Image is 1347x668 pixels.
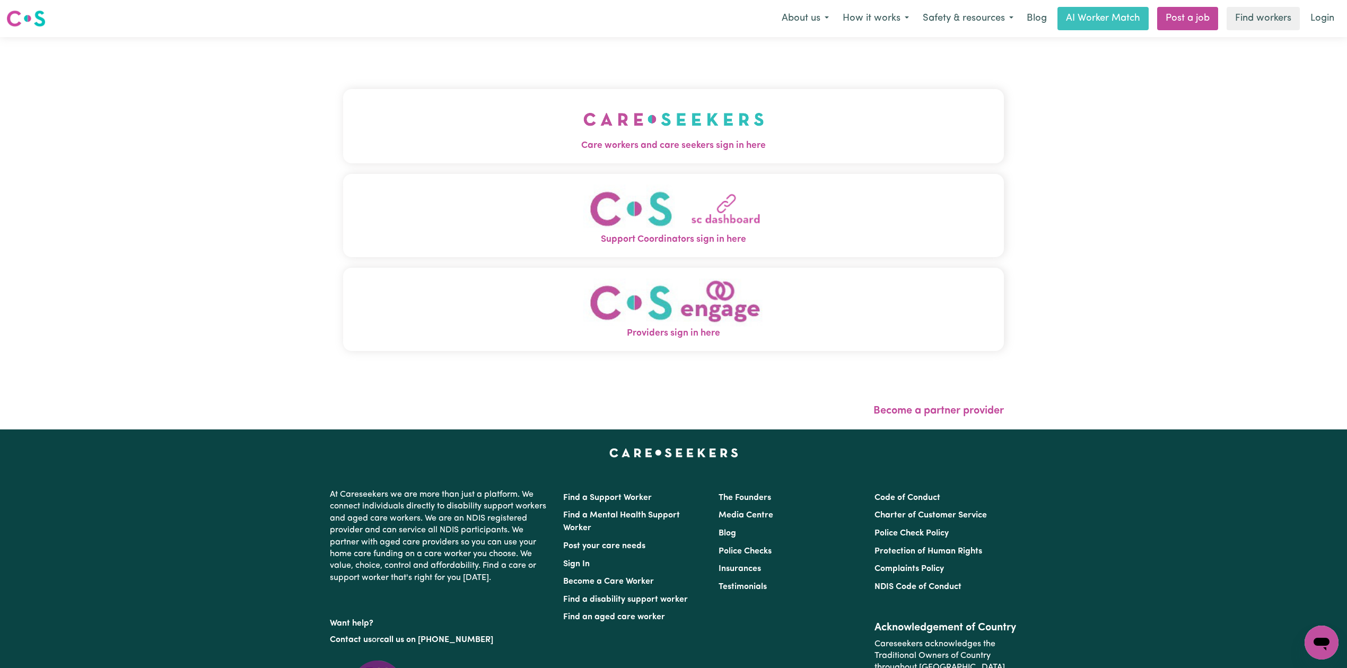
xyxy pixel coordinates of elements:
a: Charter of Customer Service [874,511,987,520]
a: Complaints Policy [874,565,944,573]
a: Become a Care Worker [563,577,654,586]
a: Police Check Policy [874,529,949,538]
a: Become a partner provider [873,406,1004,416]
a: Careseekers home page [609,449,738,457]
p: Want help? [330,613,550,629]
p: or [330,630,550,650]
a: Blog [719,529,736,538]
a: Testimonials [719,583,767,591]
a: Find workers [1227,7,1300,30]
iframe: Button to launch messaging window [1305,626,1339,660]
span: Providers sign in here [343,327,1004,340]
a: Insurances [719,565,761,573]
a: Blog [1020,7,1053,30]
a: AI Worker Match [1057,7,1149,30]
button: Support Coordinators sign in here [343,174,1004,257]
button: How it works [836,7,916,30]
a: Find an aged care worker [563,613,665,621]
a: Find a Mental Health Support Worker [563,511,680,532]
a: Media Centre [719,511,773,520]
a: Post your care needs [563,542,645,550]
a: Police Checks [719,547,772,556]
a: Find a Support Worker [563,494,652,502]
a: call us on [PHONE_NUMBER] [380,636,493,644]
a: NDIS Code of Conduct [874,583,961,591]
button: Providers sign in here [343,268,1004,351]
a: Protection of Human Rights [874,547,982,556]
img: Careseekers logo [6,9,46,28]
button: About us [775,7,836,30]
a: Post a job [1157,7,1218,30]
h2: Acknowledgement of Country [874,621,1017,634]
p: At Careseekers we are more than just a platform. We connect individuals directly to disability su... [330,485,550,588]
a: The Founders [719,494,771,502]
span: Support Coordinators sign in here [343,233,1004,247]
a: Find a disability support worker [563,595,688,604]
a: Code of Conduct [874,494,940,502]
button: Care workers and care seekers sign in here [343,89,1004,163]
a: Careseekers logo [6,6,46,31]
span: Care workers and care seekers sign in here [343,139,1004,153]
a: Sign In [563,560,590,568]
a: Contact us [330,636,372,644]
button: Safety & resources [916,7,1020,30]
a: Login [1304,7,1341,30]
